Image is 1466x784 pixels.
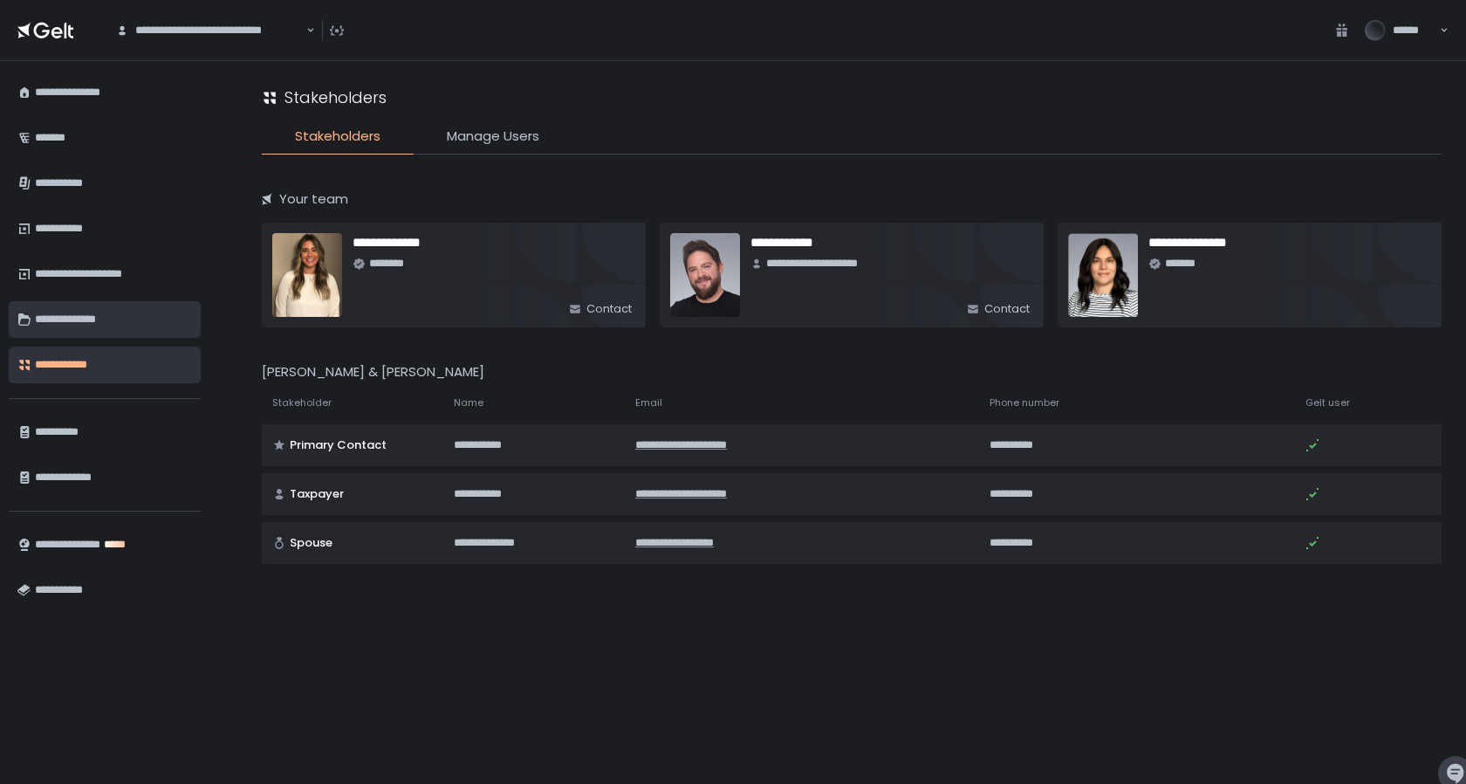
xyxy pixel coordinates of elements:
[290,486,344,502] span: Taxpayer
[295,127,380,147] span: Stakeholders
[990,396,1059,409] span: Phone number
[635,396,662,409] span: Email
[272,396,332,409] span: Stakeholder
[1305,396,1350,409] span: Gelt user
[284,86,387,109] h1: Stakeholders
[279,189,348,210] span: Your team
[290,535,332,551] span: Spouse
[454,396,483,409] span: Name
[105,12,315,49] div: Search for option
[304,22,305,39] input: Search for option
[290,437,387,453] span: Primary Contact
[447,127,539,147] span: Manage Users
[262,362,484,381] span: [PERSON_NAME] & [PERSON_NAME]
